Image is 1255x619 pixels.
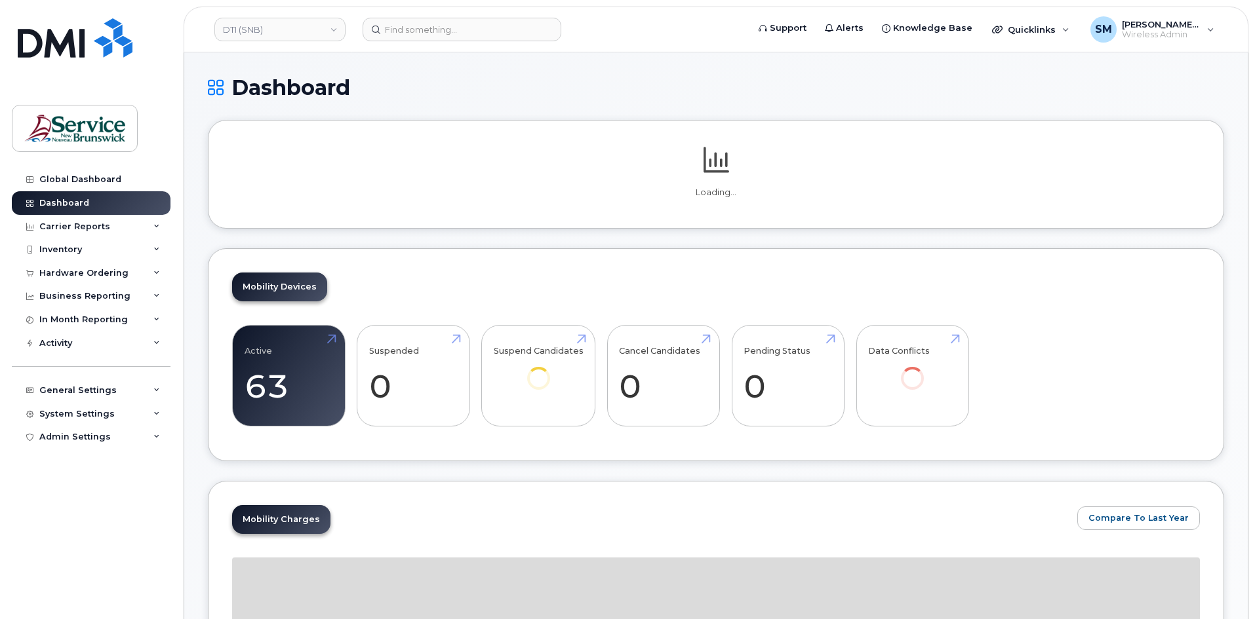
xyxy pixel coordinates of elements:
[232,505,330,534] a: Mobility Charges
[369,333,458,419] a: Suspended 0
[494,333,584,408] a: Suspend Candidates
[619,333,707,419] a: Cancel Candidates 0
[1077,506,1200,530] button: Compare To Last Year
[868,333,957,408] a: Data Conflicts
[232,272,327,301] a: Mobility Devices
[744,333,832,419] a: Pending Status 0
[1088,512,1189,524] span: Compare To Last Year
[208,76,1224,99] h1: Dashboard
[245,333,333,419] a: Active 63
[232,187,1200,198] p: Loading...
